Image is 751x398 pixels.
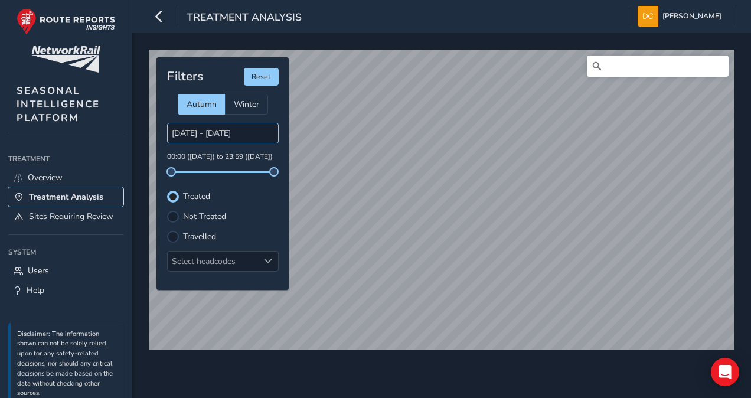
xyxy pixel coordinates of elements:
div: System [8,243,123,261]
span: Overview [28,172,63,183]
div: Open Intercom Messenger [711,358,739,386]
span: Autumn [187,99,217,110]
span: SEASONAL INTELLIGENCE PLATFORM [17,84,100,125]
span: Treatment Analysis [29,191,103,203]
h4: Filters [167,69,203,84]
a: Treatment Analysis [8,187,123,207]
span: Sites Requiring Review [29,211,113,222]
a: Sites Requiring Review [8,207,123,226]
span: Treatment Analysis [187,10,302,27]
div: Winter [225,94,268,115]
img: customer logo [31,46,100,73]
label: Not Treated [183,213,226,221]
a: Help [8,280,123,300]
div: Autumn [178,94,225,115]
a: Users [8,261,123,280]
div: Treatment [8,150,123,168]
button: Reset [244,68,279,86]
input: Search [587,56,729,77]
span: [PERSON_NAME] [662,6,721,27]
button: [PERSON_NAME] [638,6,726,27]
span: Help [27,285,44,296]
div: Select headcodes [168,252,259,271]
label: Travelled [183,233,216,241]
p: 00:00 ([DATE]) to 23:59 ([DATE]) [167,152,279,162]
a: Overview [8,168,123,187]
span: Users [28,265,49,276]
canvas: Map [149,50,734,350]
img: rr logo [17,8,115,35]
img: diamond-layout [638,6,658,27]
span: Winter [234,99,259,110]
label: Treated [183,193,210,201]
